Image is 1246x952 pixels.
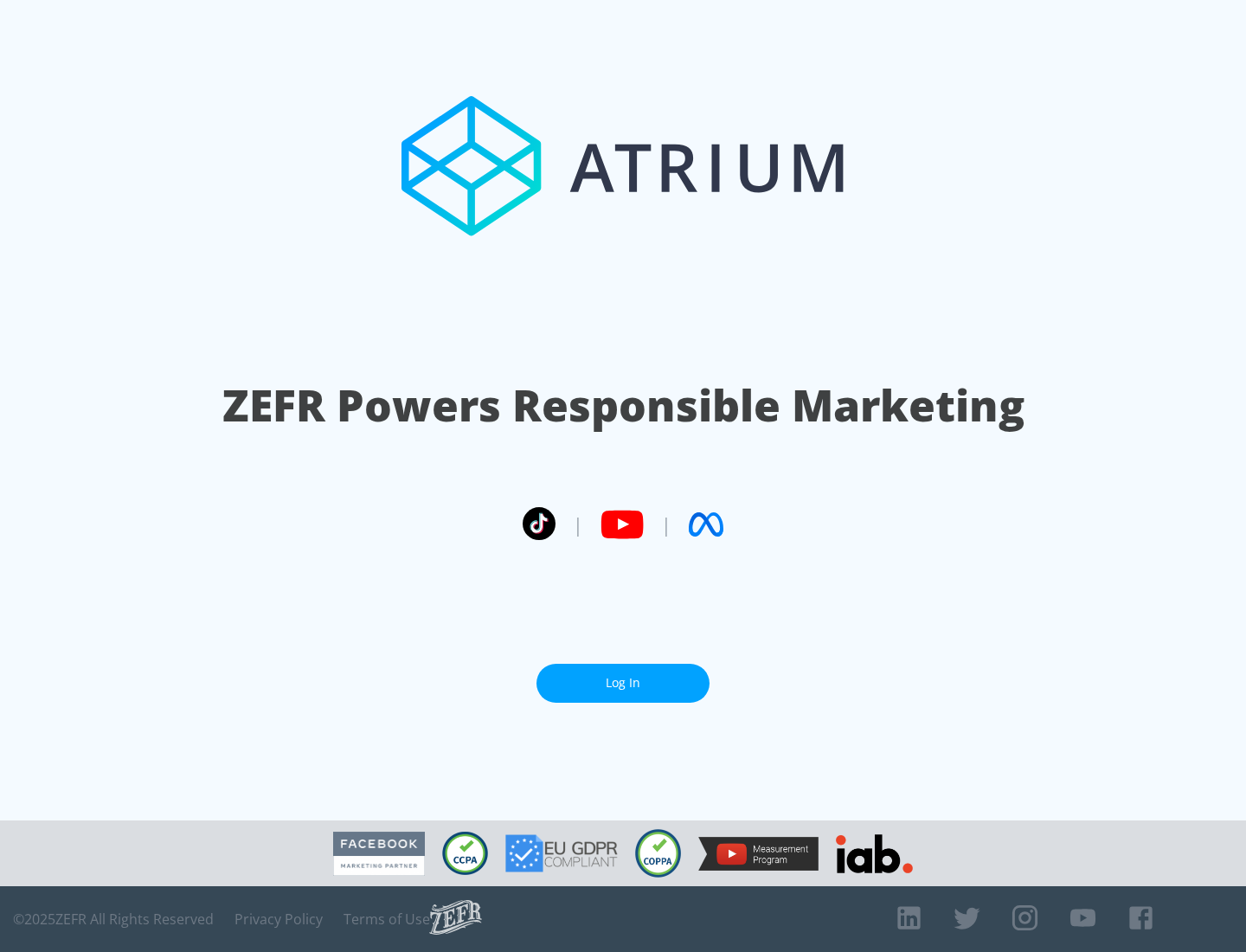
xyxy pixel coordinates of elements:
img: CCPA Compliant [442,832,488,875]
img: GDPR Compliant [505,834,618,872]
a: Privacy Policy [234,910,323,928]
a: Terms of Use [344,910,430,928]
img: COPPA Compliant [635,829,681,878]
img: IAB [836,834,913,873]
span: © 2025 ZEFR All Rights Reserved [13,910,214,928]
img: Facebook Marketing Partner [333,832,425,876]
a: Log In [536,664,710,703]
h1: ZEFR Powers Responsible Marketing [222,376,1024,435]
span: | [573,511,583,537]
img: YouTube Measurement Program [698,837,819,871]
span: | [661,511,671,537]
